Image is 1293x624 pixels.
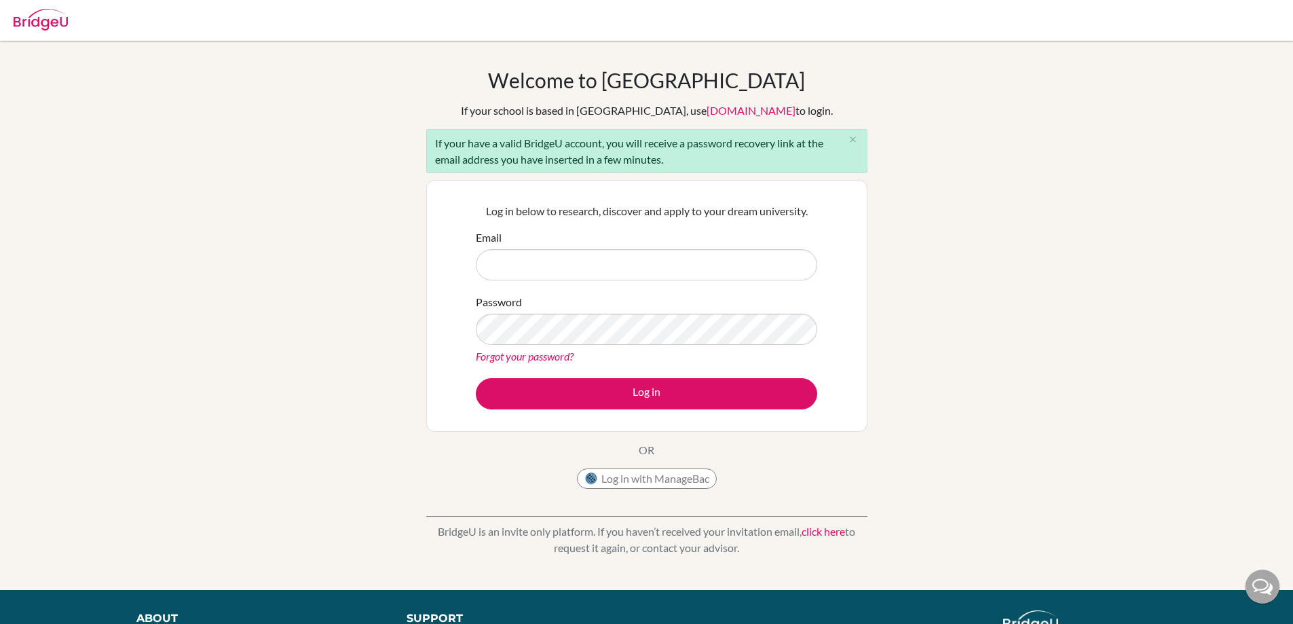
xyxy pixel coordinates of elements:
a: Forgot your password? [476,350,574,363]
button: Log in [476,378,817,409]
p: OR [639,442,654,458]
div: If your have a valid BridgeU account, you will receive a password recovery link at the email addr... [426,129,867,173]
i: close [848,134,858,145]
label: Password [476,294,522,310]
h1: Welcome to [GEOGRAPHIC_DATA] [488,68,805,92]
label: Email [476,230,502,246]
button: Log in with ManageBac [577,469,717,489]
button: Close [840,130,867,150]
a: [DOMAIN_NAME] [707,104,795,117]
p: BridgeU is an invite only platform. If you haven’t received your invitation email, to request it ... [426,524,867,556]
p: Log in below to research, discover and apply to your dream university. [476,203,817,219]
a: click here [802,525,845,538]
img: Bridge-U [14,9,68,31]
div: If your school is based in [GEOGRAPHIC_DATA], use to login. [461,103,833,119]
